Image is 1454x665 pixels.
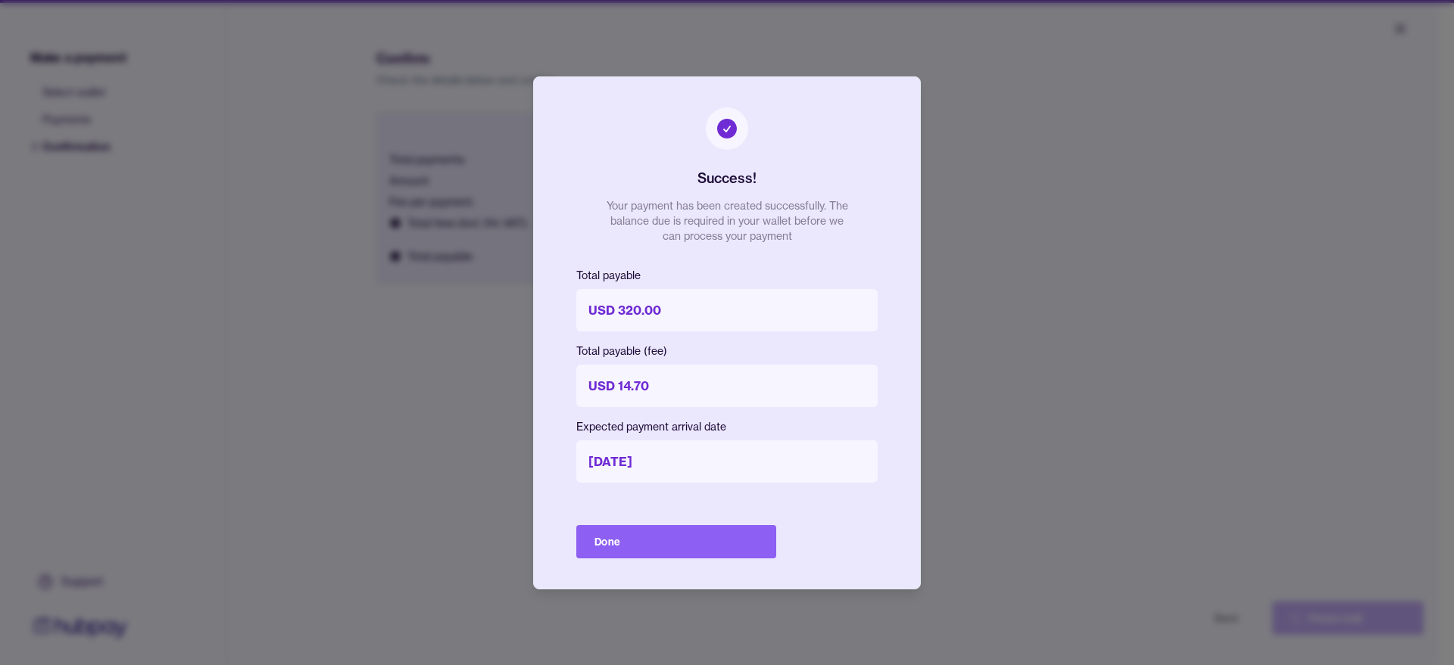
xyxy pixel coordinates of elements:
[576,525,776,558] button: Done
[576,365,878,407] p: USD 14.70
[576,440,878,483] p: [DATE]
[576,268,878,283] p: Total payable
[697,168,757,189] h2: Success!
[576,343,878,359] p: Total payable (fee)
[576,289,878,331] p: USD 320.00
[606,198,848,244] p: Your payment has been created successfully. The balance due is required in your wallet before we ...
[576,419,878,434] p: Expected payment arrival date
